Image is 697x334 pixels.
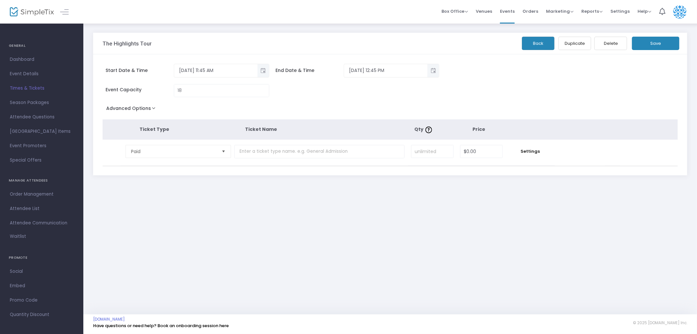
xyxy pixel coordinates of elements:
span: Qty [415,126,434,132]
span: Season Packages [10,98,74,107]
input: Price [460,145,502,158]
span: Start Date & Time [106,67,174,74]
span: Paid [131,148,217,155]
span: Ticket Name [245,126,277,132]
span: Waitlist [10,233,26,240]
span: Ticket Type [140,126,169,132]
span: End Date & Time [276,67,344,74]
span: [GEOGRAPHIC_DATA] Items [10,127,74,136]
span: Event Promoters [10,142,74,150]
span: Marketing [546,8,573,14]
span: Attendee Questions [10,113,74,121]
a: [DOMAIN_NAME] [93,317,125,322]
span: Event Capacity [106,86,174,93]
span: Dashboard [10,55,74,64]
button: Save [632,37,679,50]
h3: The Highlights Tour [103,40,152,47]
a: Have questions or need help? Book an onboarding session here [93,323,229,329]
span: Times & Tickets [10,84,74,93]
span: Quantity Discount [10,310,74,319]
span: Reports [581,8,603,14]
span: Orders [523,3,538,20]
h4: PROMOTE [9,251,75,264]
span: Social [10,267,74,276]
input: Select date & time [344,65,427,76]
span: Order Management [10,190,74,199]
button: Toggle popup [427,64,439,77]
h4: MANAGE ATTENDEES [9,174,75,187]
button: Advanced Options [103,104,162,115]
button: Delete [594,37,627,50]
span: Promo Code [10,296,74,305]
span: Settings [509,148,552,155]
span: Box Office [441,8,468,14]
span: Attendee Communication [10,219,74,227]
span: Settings [610,3,630,20]
span: Attendee List [10,204,74,213]
span: Events [500,3,515,20]
button: Toggle popup [257,64,269,77]
span: Price [473,126,486,132]
span: Event Details [10,70,74,78]
input: Select date & time [174,65,257,76]
button: Select [219,145,228,158]
img: question-mark [425,127,432,133]
span: Venues [476,3,492,20]
button: Back [522,37,555,50]
span: © 2025 [DOMAIN_NAME] Inc. [633,320,687,325]
input: Enter a ticket type name. e.g. General Admission [234,145,405,158]
span: Special Offers [10,156,74,165]
span: Embed [10,282,74,290]
h4: GENERAL [9,39,75,52]
span: Help [638,8,651,14]
button: Duplicate [558,37,591,50]
input: unlimited [411,145,453,158]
